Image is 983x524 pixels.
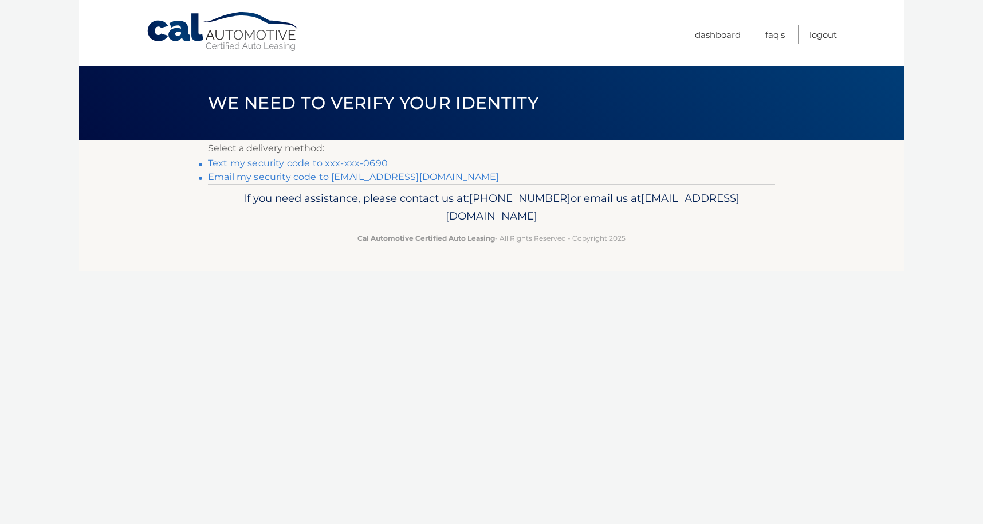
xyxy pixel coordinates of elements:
[215,232,768,244] p: - All Rights Reserved - Copyright 2025
[765,25,785,44] a: FAQ's
[695,25,741,44] a: Dashboard
[208,92,538,114] span: We need to verify your identity
[357,234,495,243] strong: Cal Automotive Certified Auto Leasing
[208,140,775,157] p: Select a delivery method:
[208,158,388,169] a: Text my security code to xxx-xxx-0690
[215,189,768,226] p: If you need assistance, please contact us at: or email us at
[208,171,500,182] a: Email my security code to [EMAIL_ADDRESS][DOMAIN_NAME]
[469,191,571,205] span: [PHONE_NUMBER]
[809,25,837,44] a: Logout
[146,11,301,52] a: Cal Automotive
